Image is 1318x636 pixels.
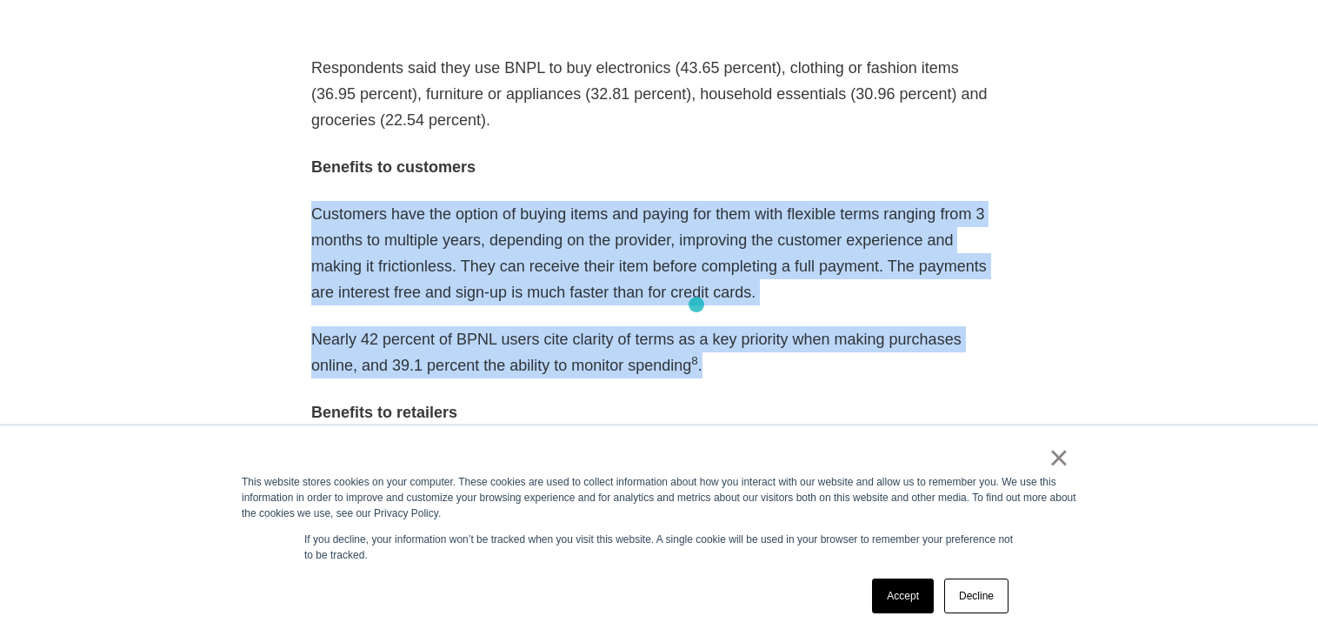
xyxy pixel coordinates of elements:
a: × [1048,450,1069,465]
p: Respondents said they use BNPL to buy electronics (43.65 percent), clothing or fashion items (36.... [311,55,1007,133]
p: Customers have the option of buying items and paying for them with flexible terms ranging from 3 ... [311,201,1007,305]
p: If you decline, your information won’t be tracked when you visit this website. A single cookie wi... [304,532,1014,563]
div: This website stores cookies on your computer. These cookies are used to collect information about... [242,474,1076,521]
strong: Benefits to retailers [311,404,457,421]
a: Decline [944,579,1008,613]
p: Nearly 42 percent of BPNL users cite clarity of terms as a key priority when making purchases onl... [311,326,1007,378]
sup: 8 [691,354,698,367]
a: Accept [872,579,934,613]
strong: Benefits to customers [311,158,476,176]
